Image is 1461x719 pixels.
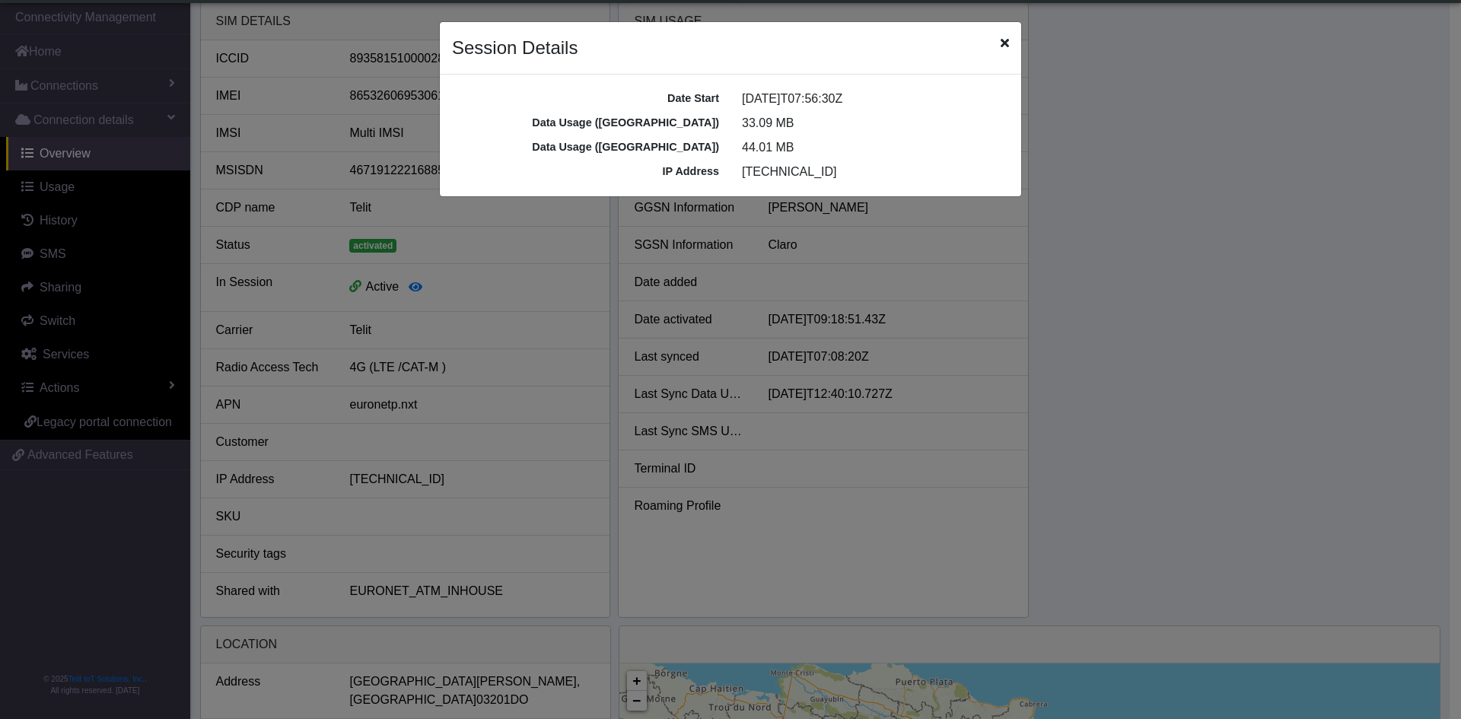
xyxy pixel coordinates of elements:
[730,114,1020,132] div: 33.09 MB
[441,115,730,132] div: Data Usage ([GEOGRAPHIC_DATA])
[441,139,730,156] div: Data Usage ([GEOGRAPHIC_DATA])
[1001,34,1009,52] span: Close
[452,34,578,62] h4: Session Details
[441,164,730,180] div: IP Address
[730,138,1020,157] div: 44.01 MB
[730,163,1020,181] div: [TECHNICAL_ID]
[730,90,1020,108] div: [DATE]T07:56:30Z
[441,91,730,107] div: Date Start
